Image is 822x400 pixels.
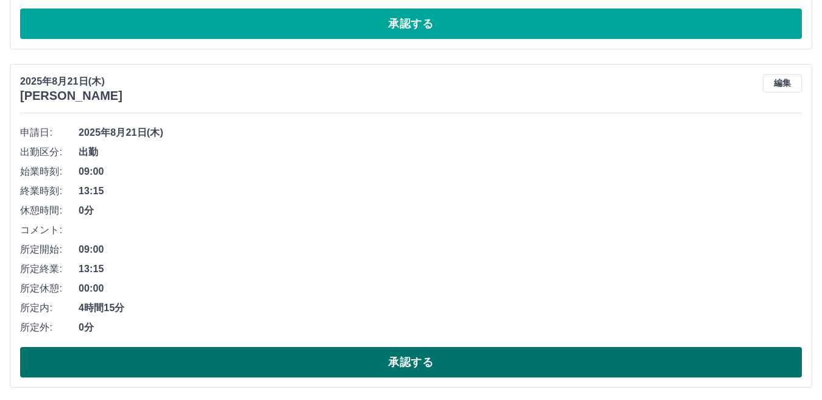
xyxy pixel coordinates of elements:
[20,262,79,276] span: 所定終業:
[20,164,79,179] span: 始業時刻:
[79,164,802,179] span: 09:00
[79,145,802,160] span: 出勤
[79,281,802,296] span: 00:00
[20,9,802,39] button: 承認する
[79,262,802,276] span: 13:15
[20,242,79,257] span: 所定開始:
[79,320,802,335] span: 0分
[79,301,802,315] span: 4時間15分
[79,184,802,198] span: 13:15
[20,89,122,103] h3: [PERSON_NAME]
[20,74,122,89] p: 2025年8月21日(木)
[20,223,79,237] span: コメント:
[20,281,79,296] span: 所定休憩:
[20,125,79,140] span: 申請日:
[20,301,79,315] span: 所定内:
[20,203,79,218] span: 休憩時間:
[79,203,802,218] span: 0分
[20,184,79,198] span: 終業時刻:
[763,74,802,93] button: 編集
[20,347,802,377] button: 承認する
[79,242,802,257] span: 09:00
[79,125,802,140] span: 2025年8月21日(木)
[20,145,79,160] span: 出勤区分:
[20,320,79,335] span: 所定外:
